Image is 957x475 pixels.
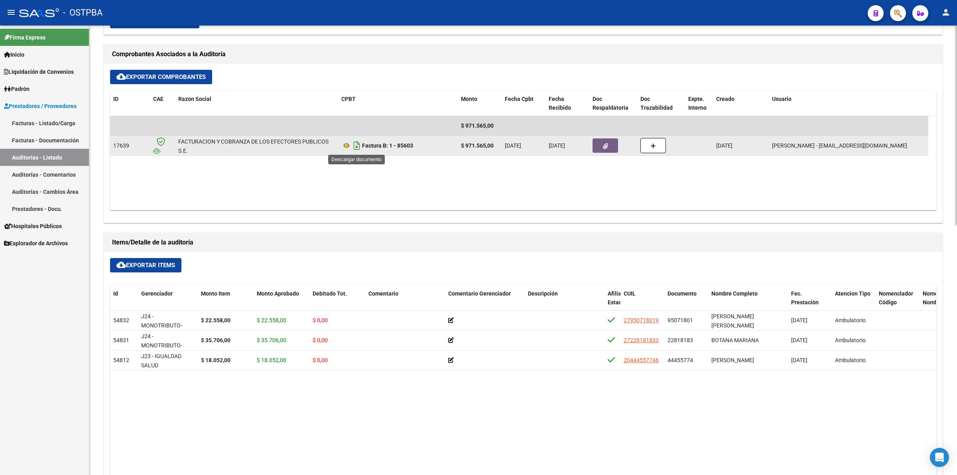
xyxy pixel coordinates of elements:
span: Ambulatorio [835,357,866,363]
span: 54832 [113,317,129,323]
span: Hospitales Públicos [4,222,62,231]
span: Comentario Gerenciador [448,290,511,297]
span: Prestadores / Proveedores [4,102,77,110]
span: 95071801 [668,317,693,323]
span: Explorador de Archivos [4,239,68,248]
span: 44455774 [668,357,693,363]
datatable-header-cell: CUIL [620,285,664,320]
span: Documento [668,290,697,297]
span: [PERSON_NAME] [711,357,754,363]
span: 27950718019 [624,317,659,323]
datatable-header-cell: Monto [458,91,502,117]
datatable-header-cell: Doc Trazabilidad [637,91,685,117]
span: [PERSON_NAME] - [EMAIL_ADDRESS][DOMAIN_NAME] [772,142,907,149]
span: $ 971.565,00 [461,122,494,129]
mat-icon: person [941,8,951,17]
span: Id [113,290,118,297]
span: Expte. Interno [688,96,707,111]
span: [DATE] [791,337,807,343]
span: [DATE] [549,142,565,149]
span: Razon Social [178,96,211,102]
span: Inicio [4,50,24,59]
datatable-header-cell: ID [110,91,150,117]
span: 20444557746 [624,357,659,363]
mat-icon: cloud_download [116,72,126,81]
datatable-header-cell: Atencion Tipo [832,285,876,320]
datatable-header-cell: Creado [713,91,769,117]
span: Liquidación de Convenios [4,67,74,76]
span: $ 35.706,00 [257,337,286,343]
datatable-header-cell: Monto Aprobado [254,285,309,320]
span: Nomenclador Nombre [923,290,957,306]
span: Fec. Prestación [791,290,819,306]
datatable-header-cell: Razon Social [175,91,338,117]
span: Monto Aprobado [257,290,299,297]
span: Usuario [772,96,792,102]
span: Comentario [368,290,398,297]
span: Nombre Completo [711,290,758,297]
span: $ 0,00 [313,337,328,343]
span: BOTANA MARIANA [711,337,759,343]
button: Exportar Comprobantes [110,70,212,84]
datatable-header-cell: Id [110,285,138,320]
span: Creado [716,96,734,102]
datatable-header-cell: Documento [664,285,708,320]
span: [PERSON_NAME] [PERSON_NAME] [711,313,754,329]
strong: Factura B: 1 - 85603 [362,142,413,149]
span: Descripción [528,290,558,297]
strong: $ 35.706,00 [201,337,230,343]
span: Gerenciador [141,290,173,297]
datatable-header-cell: Comentario Gerenciador [445,285,525,320]
datatable-header-cell: Expte. Interno [685,91,713,117]
span: CAE [153,96,163,102]
button: Exportar Items [110,258,181,272]
span: $ 18.052,00 [257,357,286,363]
datatable-header-cell: Gerenciador [138,285,198,320]
span: [DATE] [716,142,733,149]
span: J23 - IGUALDAD SALUD [141,353,181,369]
span: - OSTPBA [63,4,102,22]
span: Monto Item [201,290,230,297]
span: Monto [461,96,477,102]
span: 54831 [113,337,129,343]
datatable-header-cell: Afiliado Estado [605,285,620,320]
h1: Comprobantes Asociados a la Auditoría [112,48,934,61]
span: J24 - MONOTRIBUTO-IGUALDAD SALUD-PRENSA [141,313,188,347]
datatable-header-cell: Fecha Cpbt [502,91,545,117]
span: CPBT [341,96,356,102]
span: Debitado Tot. [313,290,347,297]
strong: $ 22.558,00 [201,317,230,323]
span: Ambulatorio [835,337,866,343]
span: Padrón [4,85,30,93]
strong: $ 18.052,00 [201,357,230,363]
span: 54812 [113,357,129,363]
span: $ 0,00 [313,317,328,323]
span: Firma Express [4,33,45,42]
datatable-header-cell: CPBT [338,91,458,117]
span: Afiliado Estado [608,290,628,306]
span: 17639 [113,142,129,149]
datatable-header-cell: Descripción [525,285,605,320]
span: J24 - MONOTRIBUTO-IGUALDAD SALUD-PRENSA [141,333,188,367]
mat-icon: cloud_download [116,260,126,270]
datatable-header-cell: Nombre Completo [708,285,788,320]
div: Open Intercom Messenger [930,448,949,467]
strong: $ 971.565,00 [461,142,494,149]
datatable-header-cell: Doc Respaldatoria [589,91,637,117]
datatable-header-cell: Fec. Prestación [788,285,832,320]
datatable-header-cell: Nomenclador Código [876,285,920,320]
datatable-header-cell: CAE [150,91,175,117]
datatable-header-cell: Debitado Tot. [309,285,365,320]
span: Doc Trazabilidad [640,96,673,111]
div: FACTURACION Y COBRANZA DE LOS EFECTORES PUBLICOS S.E. [178,137,335,156]
datatable-header-cell: Comentario [365,285,445,320]
span: Fecha Recibido [549,96,571,111]
span: Ambulatorio [835,317,866,323]
span: [DATE] [791,317,807,323]
span: 22818183 [668,337,693,343]
span: Exportar Items [116,262,175,269]
span: [DATE] [791,357,807,363]
span: Fecha Cpbt [505,96,534,102]
h1: Items/Detalle de la auditoría [112,236,934,249]
span: ID [113,96,118,102]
